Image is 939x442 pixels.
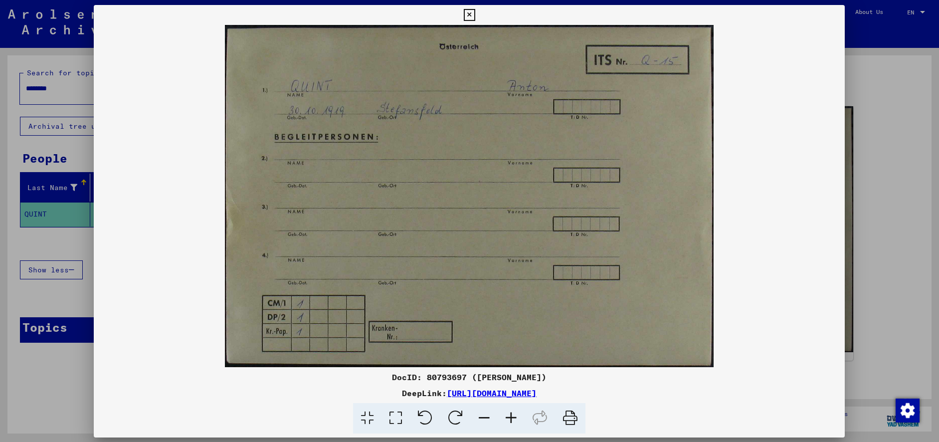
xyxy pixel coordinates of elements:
[447,388,537,398] a: [URL][DOMAIN_NAME]
[94,25,845,367] img: 001.jpg
[896,399,920,423] img: Change consent
[94,387,845,399] div: DeepLink:
[94,371,845,383] div: DocID: 80793697 ([PERSON_NAME])
[895,398,919,422] div: Change consent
